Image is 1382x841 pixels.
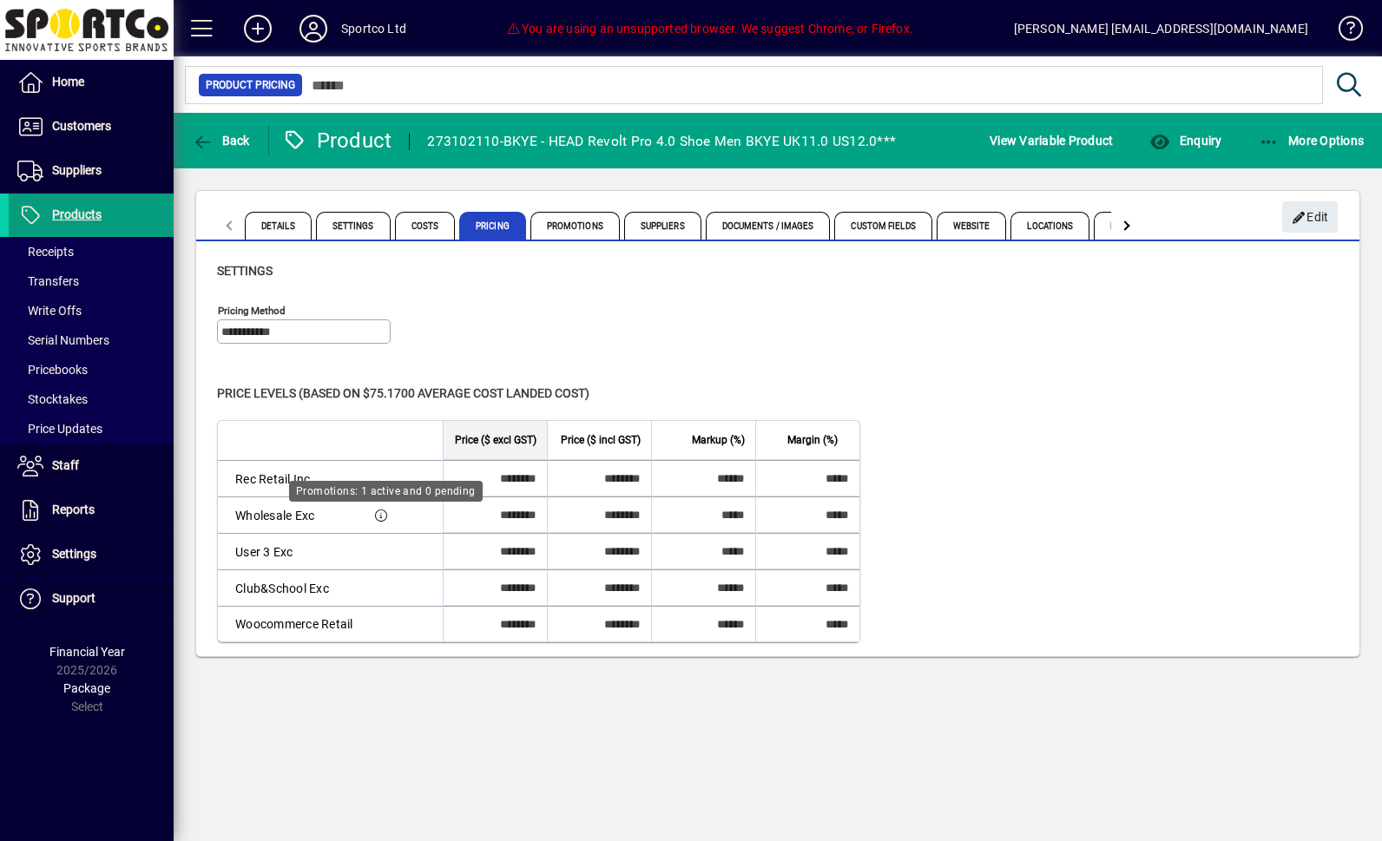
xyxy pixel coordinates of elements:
div: 273102110-BKYE - HEAD Revolt Pro 4.0 Shoe Men BKYE UK11.0 US12.0*** [427,128,896,155]
a: Knowledge Base [1326,3,1360,60]
span: Details [245,212,312,240]
a: Staff [9,444,174,488]
span: Locations [1010,212,1089,240]
span: Suppliers [52,163,102,177]
span: Serial Numbers [17,333,109,347]
button: Back [188,125,254,156]
app-page-header-button: Back [174,125,269,156]
button: Profile [286,13,341,44]
span: Margin (%) [787,430,838,450]
a: Settings [9,533,174,576]
span: Pricing [459,212,526,240]
span: Price levels (based on $75.1700 Average cost landed cost) [217,386,589,400]
span: Edit [1292,203,1329,232]
span: Settings [217,264,273,278]
td: User 3 Exc [218,533,364,569]
td: Club&School Exc [218,569,364,606]
span: Customers [52,119,111,133]
span: Enquiry [1149,134,1221,148]
span: You are using an unsupported browser. We suggest Chrome, or Firefox. [507,22,913,36]
span: More Options [1259,134,1365,148]
td: Wholesale Exc [218,496,364,533]
button: Add [230,13,286,44]
a: Home [9,61,174,104]
a: Pricebooks [9,355,174,384]
td: Rec Retail Inc [218,460,364,496]
button: View Variable Product [985,125,1117,156]
span: Price ($ excl GST) [455,430,536,450]
span: Home [52,75,84,89]
span: Write Offs [17,304,82,318]
div: Product [282,127,392,154]
span: Support [52,591,95,605]
span: Prompts [1094,212,1168,240]
a: Reports [9,489,174,532]
div: Promotions: 1 active and 0 pending [289,481,483,502]
button: More Options [1254,125,1369,156]
a: Price Updates [9,414,174,443]
span: Financial Year [49,645,125,659]
a: Customers [9,105,174,148]
span: Website [937,212,1007,240]
button: Enquiry [1145,125,1226,156]
span: Transfers [17,274,79,288]
a: Serial Numbers [9,325,174,355]
a: Write Offs [9,296,174,325]
span: Product Pricing [206,76,295,94]
span: Staff [52,458,79,472]
a: Receipts [9,237,174,266]
span: Package [63,681,110,695]
span: Settings [52,547,96,561]
a: Support [9,577,174,621]
span: Promotions [530,212,620,240]
span: Custom Fields [834,212,931,240]
span: Products [52,207,102,221]
div: Sportco Ltd [341,15,406,43]
span: Pricebooks [17,363,88,377]
span: Costs [395,212,456,240]
span: Documents / Images [706,212,831,240]
a: Suppliers [9,149,174,193]
td: Woocommerce Retail [218,606,364,641]
span: Reports [52,503,95,516]
div: [PERSON_NAME] [EMAIL_ADDRESS][DOMAIN_NAME] [1014,15,1308,43]
span: Markup (%) [692,430,745,450]
mat-label: Pricing method [218,305,286,317]
a: Stocktakes [9,384,174,414]
button: Edit [1282,201,1338,233]
span: View Variable Product [990,127,1113,154]
a: Transfers [9,266,174,296]
span: Stocktakes [17,392,88,406]
span: Settings [316,212,391,240]
span: Price Updates [17,422,102,436]
span: Suppliers [624,212,701,240]
span: Receipts [17,245,74,259]
span: Price ($ incl GST) [561,430,641,450]
span: Back [192,134,250,148]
